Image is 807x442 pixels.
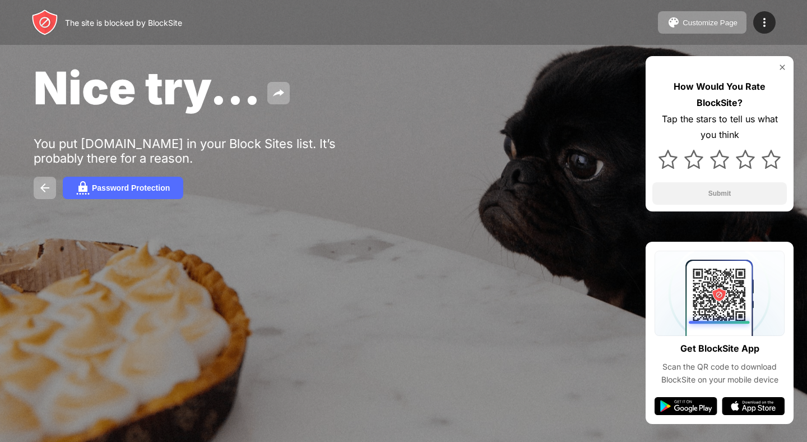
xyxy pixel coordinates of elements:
[683,19,738,27] div: Customize Page
[34,61,261,115] span: Nice try...
[34,136,380,165] div: You put [DOMAIN_NAME] in your Block Sites list. It’s probably there for a reason.
[65,18,182,27] div: The site is blocked by BlockSite
[652,79,787,111] div: How Would You Rate BlockSite?
[92,183,170,192] div: Password Protection
[652,111,787,144] div: Tap the stars to tell us what you think
[655,251,785,336] img: qrcode.svg
[63,177,183,199] button: Password Protection
[658,11,746,34] button: Customize Page
[31,9,58,36] img: header-logo.svg
[710,150,729,169] img: star.svg
[758,16,771,29] img: menu-icon.svg
[655,361,785,386] div: Scan the QR code to download BlockSite on your mobile device
[667,16,680,29] img: pallet.svg
[778,63,787,72] img: rate-us-close.svg
[652,182,787,205] button: Submit
[762,150,781,169] img: star.svg
[736,150,755,169] img: star.svg
[658,150,678,169] img: star.svg
[655,397,717,415] img: google-play.svg
[680,340,759,357] div: Get BlockSite App
[38,181,52,195] img: back.svg
[76,181,90,195] img: password.svg
[272,86,285,100] img: share.svg
[684,150,703,169] img: star.svg
[722,397,785,415] img: app-store.svg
